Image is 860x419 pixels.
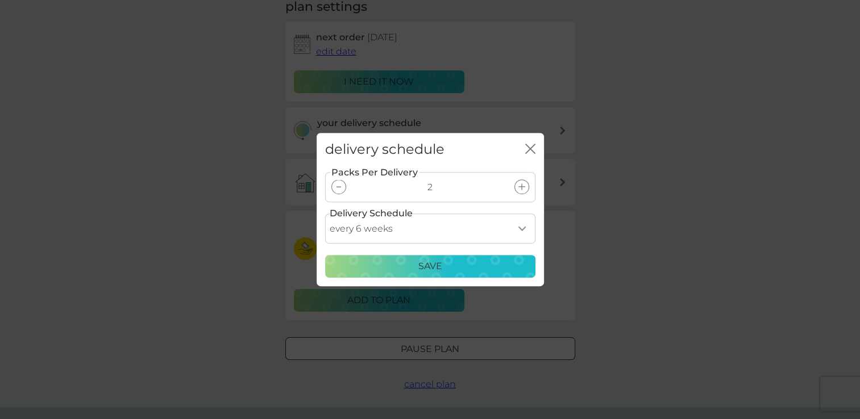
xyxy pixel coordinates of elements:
[325,141,444,158] h2: delivery schedule
[418,259,442,274] p: Save
[525,144,535,156] button: close
[325,255,535,278] button: Save
[330,165,419,180] label: Packs Per Delivery
[330,206,413,221] label: Delivery Schedule
[427,180,433,195] p: 2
